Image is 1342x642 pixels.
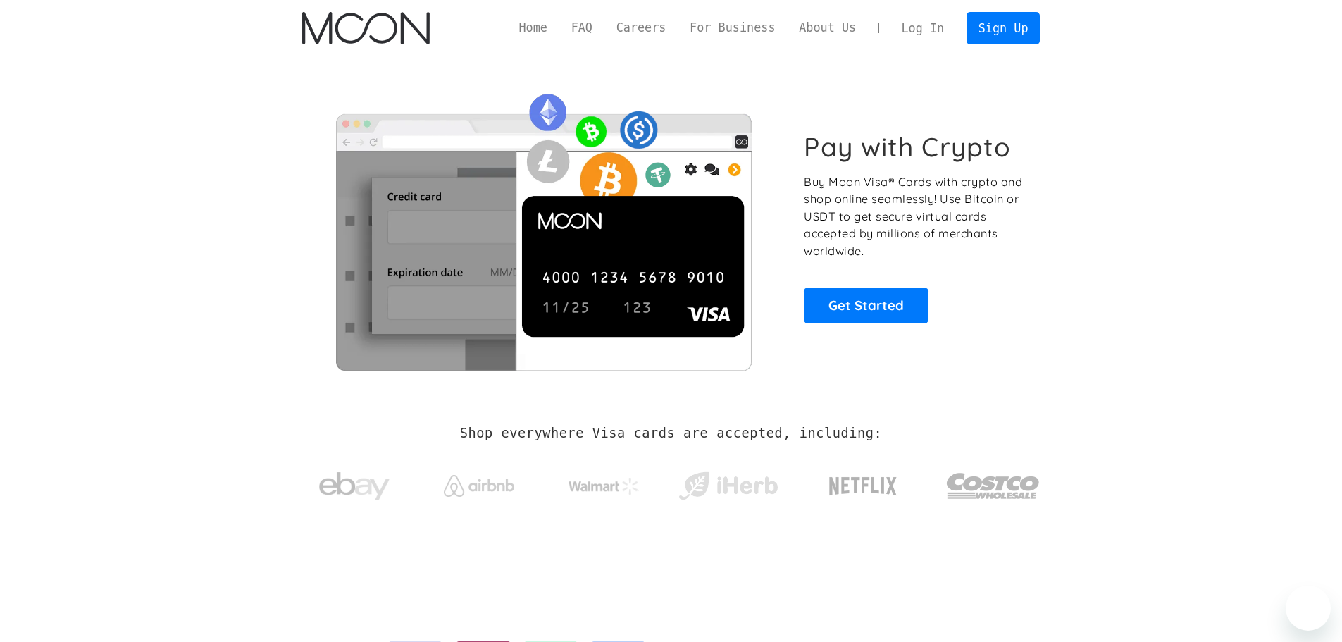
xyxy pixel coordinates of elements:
img: Airbnb [444,475,514,497]
a: iHerb [676,454,781,512]
img: Moon Logo [302,12,430,44]
a: Walmart [551,464,656,502]
p: Buy Moon Visa® Cards with crypto and shop online seamlessly! Use Bitcoin or USDT to get secure vi... [804,173,1024,260]
a: Costco [946,445,1040,519]
img: ebay [319,464,390,509]
a: Careers [604,19,678,37]
img: Moon Cards let you spend your crypto anywhere Visa is accepted. [302,84,785,370]
img: Costco [946,459,1040,512]
a: Log In [890,13,956,44]
a: FAQ [559,19,604,37]
a: home [302,12,430,44]
a: Home [507,19,559,37]
a: Sign Up [967,12,1040,44]
iframe: Button to launch messaging window [1286,586,1331,631]
a: Airbnb [426,461,531,504]
a: ebay [302,450,407,516]
h2: Shop everywhere Visa cards are accepted, including: [460,426,882,441]
img: Netflix [828,469,898,504]
a: Get Started [804,288,928,323]
img: Walmart [569,478,639,495]
a: Netflix [800,455,926,511]
a: About Us [787,19,868,37]
h1: Pay with Crypto [804,131,1011,163]
a: For Business [678,19,787,37]
img: iHerb [676,468,781,505]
